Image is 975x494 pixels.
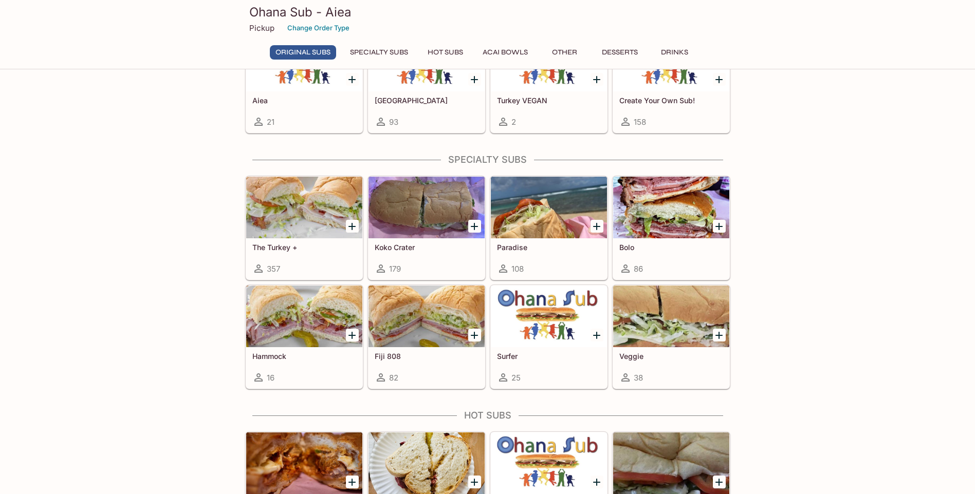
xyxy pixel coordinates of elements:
[246,176,363,280] a: The Turkey +357
[389,373,398,383] span: 82
[369,432,485,494] div: Reuben
[490,29,608,133] a: Turkey VEGAN2
[375,352,479,360] h5: Fiji 808
[369,30,485,91] div: Turkey
[491,177,607,238] div: Paradise
[619,243,723,252] h5: Bolo
[389,264,401,274] span: 179
[346,329,359,341] button: Add Hammock
[246,285,363,389] a: Hammock16
[634,373,643,383] span: 38
[283,20,354,36] button: Change Order Type
[346,476,359,488] button: Add Meatball (Vegan Option Available)
[246,286,362,347] div: Hammock
[613,432,729,494] div: Philly - CHICKEN
[477,45,534,60] button: Acai Bowls
[613,176,730,280] a: Bolo86
[619,352,723,360] h5: Veggie
[634,117,646,127] span: 158
[252,352,356,360] h5: Hammock
[491,30,607,91] div: Turkey VEGAN
[252,96,356,105] h5: Aiea
[652,45,698,60] button: Drinks
[511,373,521,383] span: 25
[344,45,414,60] button: Specialty Subs
[246,432,362,494] div: Meatball (Vegan Option Available)
[634,264,643,274] span: 86
[613,29,730,133] a: Create Your Own Sub!158
[613,177,729,238] div: Bolo
[246,29,363,133] a: Aiea21
[613,286,729,347] div: Veggie
[375,96,479,105] h5: [GEOGRAPHIC_DATA]
[389,117,398,127] span: 93
[490,176,608,280] a: Paradise108
[369,286,485,347] div: Fiji 808
[468,329,481,341] button: Add Fiji 808
[596,45,643,60] button: Desserts
[713,329,726,341] button: Add Veggie
[249,23,274,33] p: Pickup
[422,45,469,60] button: Hot Subs
[511,264,524,274] span: 108
[346,73,359,86] button: Add Aiea
[511,117,516,127] span: 2
[368,176,485,280] a: Koko Crater179
[375,243,479,252] h5: Koko Crater
[246,177,362,238] div: The Turkey +
[468,220,481,233] button: Add Koko Crater
[490,285,608,389] a: Surfer25
[591,220,603,233] button: Add Paradise
[619,96,723,105] h5: Create Your Own Sub!
[246,30,362,91] div: Aiea
[368,29,485,133] a: [GEOGRAPHIC_DATA]93
[613,30,729,91] div: Create Your Own Sub!
[245,410,730,421] h4: Hot Subs
[542,45,588,60] button: Other
[468,476,481,488] button: Add Reuben
[591,73,603,86] button: Add Turkey VEGAN
[713,476,726,488] button: Add Philly - CHICKEN
[267,373,274,383] span: 16
[497,243,601,252] h5: Paradise
[491,432,607,494] div: Philly - STEAK
[497,352,601,360] h5: Surfer
[249,4,726,20] h3: Ohana Sub - Aiea
[491,286,607,347] div: Surfer
[468,73,481,86] button: Add Turkey
[252,243,356,252] h5: The Turkey +
[267,117,274,127] span: 21
[369,177,485,238] div: Koko Crater
[267,264,280,274] span: 357
[368,285,485,389] a: Fiji 80882
[245,154,730,165] h4: Specialty Subs
[346,220,359,233] button: Add The Turkey +
[713,73,726,86] button: Add Create Your Own Sub!
[713,220,726,233] button: Add Bolo
[270,45,336,60] button: Original Subs
[613,285,730,389] a: Veggie38
[591,329,603,341] button: Add Surfer
[497,96,601,105] h5: Turkey VEGAN
[591,476,603,488] button: Add Philly - STEAK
